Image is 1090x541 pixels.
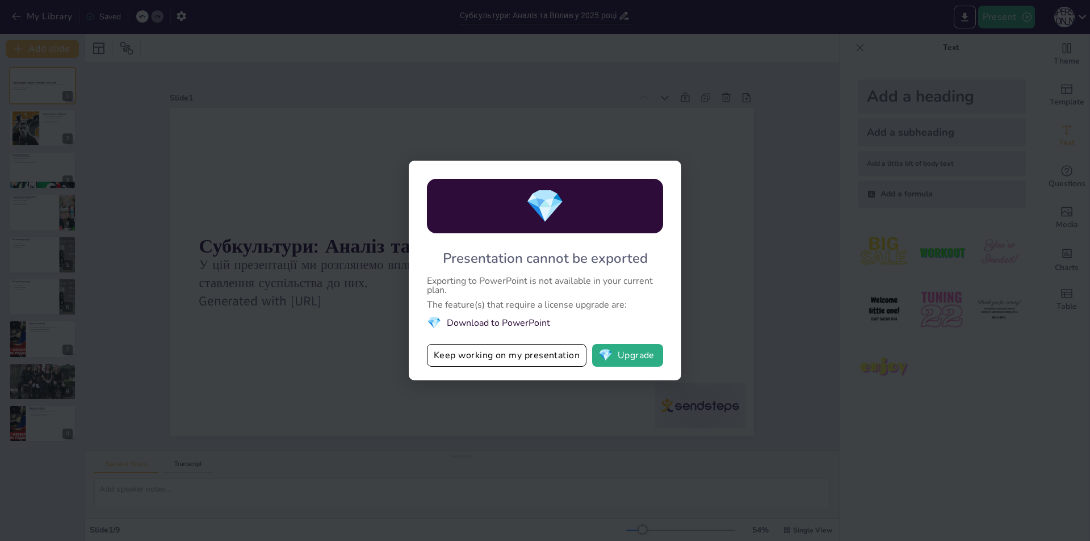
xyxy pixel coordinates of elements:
[443,249,648,267] div: Presentation cannot be exported
[427,315,441,330] span: diamond
[427,344,586,367] button: Keep working on my presentation
[427,300,663,309] div: The feature(s) that require a license upgrade are:
[525,184,565,228] span: diamond
[427,276,663,295] div: Exporting to PowerPoint is not available in your current plan.
[427,315,663,330] li: Download to PowerPoint
[592,344,663,367] button: diamondUpgrade
[598,350,613,361] span: diamond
